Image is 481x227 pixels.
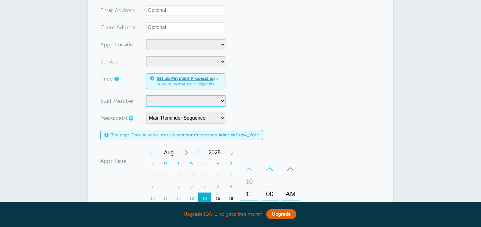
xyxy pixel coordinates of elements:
[198,180,211,193] div: Thursday, August 7
[146,168,159,180] div: 27
[198,168,211,180] div: Thursday, July 31
[198,159,211,168] th: T
[224,168,238,180] div: 2
[242,188,257,200] div: 11
[224,193,238,205] div: 16
[218,132,259,137] b: America/New_York
[172,168,185,180] div: 29
[100,59,118,64] label: Service
[146,180,159,193] div: 3
[157,76,214,81] a: Set up Payment Processing
[198,193,211,205] div: Thursday, August 14
[172,180,185,193] div: 5
[198,168,211,180] div: 31
[224,159,238,168] th: S
[100,25,136,30] label: Client Address
[100,42,137,47] label: Appt. Location
[172,159,185,168] th: T
[263,188,277,200] div: 00
[224,180,238,193] div: Saturday, August 9
[111,8,125,13] span: il Add
[211,180,224,193] div: Friday, August 8
[185,168,198,180] div: Wednesday, July 30
[111,132,259,138] span: The Appt. Date selector uses your timezone:
[185,159,198,168] th: W
[283,188,298,200] div: AM
[242,176,257,188] div: 10
[159,180,172,193] div: Monday, August 4
[178,132,198,137] b: account's
[211,159,224,168] th: F
[100,115,127,121] label: Message(s)
[159,193,172,205] div: Monday, August 11
[129,116,132,120] a: Simple templates and custom messages will use the reminder schedule set under Settings > Reminder...
[192,146,203,159] div: Previous Year
[100,98,134,104] label: Staff Member
[159,180,172,193] div: 4
[185,193,198,205] div: Today, Wednesday, August 13
[172,180,185,193] div: Tuesday, August 5
[100,8,111,13] span: Ema
[185,193,198,205] div: 13
[146,159,159,168] th: S
[181,146,192,159] div: Next Month
[159,168,172,180] div: Monday, July 28
[146,193,159,205] div: 10
[263,200,277,212] div: 15
[224,180,238,193] div: 9
[203,146,227,159] span: 2025
[224,168,238,180] div: Saturday, August 2
[198,193,211,205] div: 14
[146,180,159,193] div: Sunday, August 3
[172,193,185,205] div: Tuesday, August 12
[114,77,118,81] a: An optional price for the appointment. If you set a price, you can include a payment link in your...
[261,163,279,225] div: Minutes
[227,146,238,159] div: Next Year
[159,159,172,168] th: M
[240,163,258,225] div: Hours
[157,76,221,87] span: to receive payments or deposits!
[185,168,198,180] div: 30
[100,5,146,16] div: ress
[88,208,393,221] div: Upgrade [DATE] to get a free month!
[185,180,198,193] div: Wednesday, August 6
[211,168,224,180] div: Friday, August 1
[100,76,113,81] label: Price
[198,180,211,193] div: 7
[211,193,224,205] div: 15
[211,180,224,193] div: 8
[157,146,181,159] span: August
[100,158,127,164] label: Appt. Date
[224,193,238,205] div: Saturday, August 16
[211,193,224,205] div: Friday, August 15
[185,180,198,193] div: 6
[146,22,225,33] input: Optional
[146,168,159,180] div: Sunday, July 27
[266,209,296,219] a: Upgrade
[146,193,159,205] div: Sunday, August 10
[159,193,172,205] div: 11
[283,200,298,212] div: PM
[159,168,172,180] div: 28
[211,168,224,180] div: 1
[146,146,157,159] div: Previous Month
[172,168,185,180] div: Tuesday, July 29
[172,193,185,205] div: 12
[146,5,225,16] input: Optional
